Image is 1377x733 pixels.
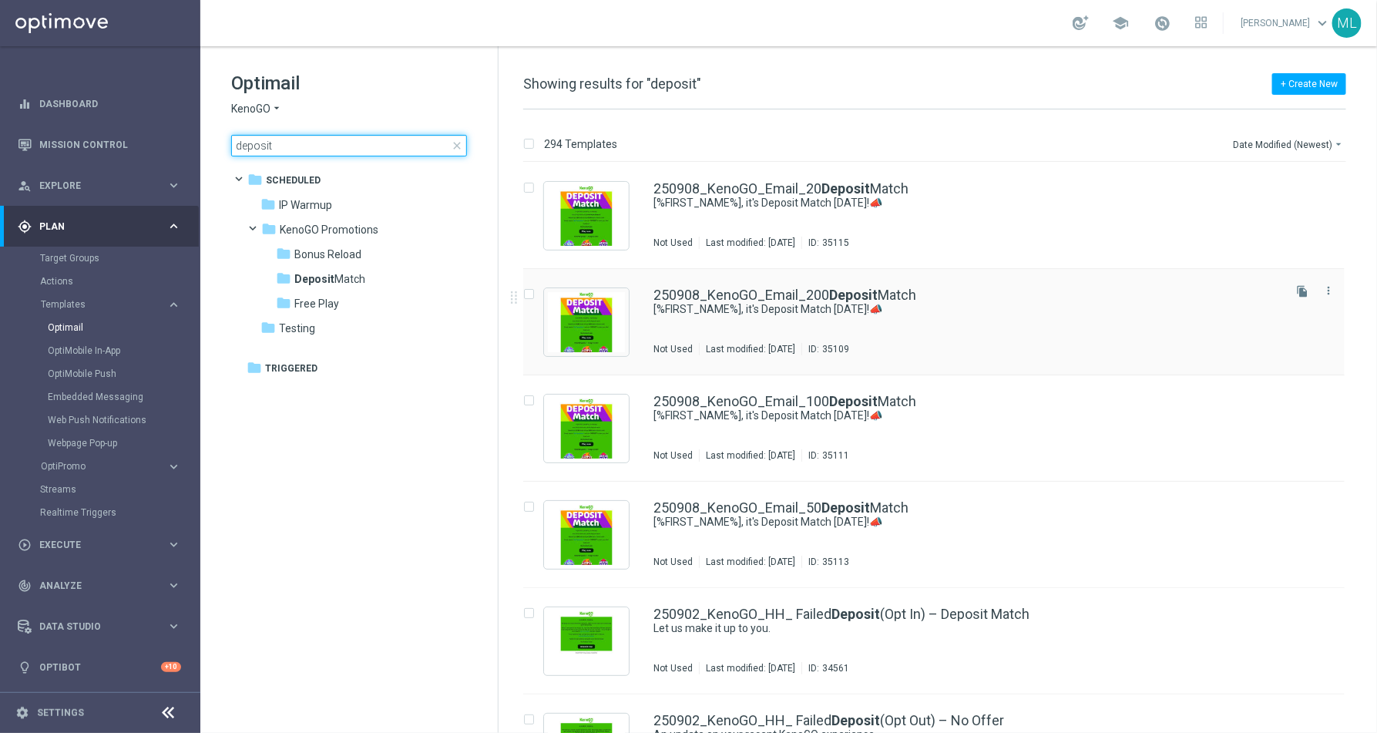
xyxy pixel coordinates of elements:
[48,432,199,455] div: Webpage Pop-up
[1239,12,1332,35] a: [PERSON_NAME]keyboard_arrow_down
[41,300,151,309] span: Templates
[801,237,849,249] div: ID:
[18,620,166,634] div: Data Studio
[294,247,361,261] span: Bonus Reload
[831,606,880,622] b: Deposit
[39,181,166,190] span: Explore
[18,538,32,552] i: play_circle_outline
[18,220,32,234] i: gps_fixed
[548,505,625,565] img: 35113.jpeg
[548,611,625,671] img: 34561.jpeg
[166,219,181,234] i: keyboard_arrow_right
[544,137,617,151] p: 294 Templates
[266,173,321,187] span: Scheduled
[166,459,181,474] i: keyboard_arrow_right
[1321,281,1336,300] button: more_vert
[40,293,199,455] div: Templates
[39,124,181,165] a: Mission Control
[166,178,181,193] i: keyboard_arrow_right
[161,662,181,672] div: +10
[48,339,199,362] div: OptiMobile In-App
[48,414,160,426] a: Web Push Notifications
[1332,138,1345,150] i: arrow_drop_down
[48,345,160,357] a: OptiMobile In-App
[48,362,199,385] div: OptiMobile Push
[260,197,276,212] i: folder
[39,83,181,124] a: Dashboard
[41,300,166,309] div: Templates
[294,272,365,286] span: Deposit Match
[17,620,182,633] button: Data Studio keyboard_arrow_right
[801,556,849,568] div: ID:
[40,501,199,524] div: Realtime Triggers
[508,269,1374,375] div: Press SPACE to select this row.
[40,483,160,496] a: Streams
[17,98,182,110] div: equalizer Dashboard
[247,360,262,375] i: folder
[166,619,181,634] i: keyboard_arrow_right
[508,482,1374,588] div: Press SPACE to select this row.
[653,556,693,568] div: Not Used
[17,661,182,674] button: lightbulb Optibot +10
[1322,284,1335,297] i: more_vert
[1296,285,1308,298] i: file_copy
[700,556,801,568] div: Last modified: [DATE]
[653,288,916,302] a: 250908_KenoGO_Email_200DepositMatch
[39,581,166,590] span: Analyze
[231,102,283,116] button: KenoGO arrow_drop_down
[1332,8,1362,38] div: ML
[653,409,1280,423] div: [%FIRST_NAME%], it's Deposit Match Monday!📣
[653,501,908,515] a: 250908_KenoGO_Email_50DepositMatch
[508,375,1374,482] div: Press SPACE to select this row.
[1314,15,1331,32] span: keyboard_arrow_down
[48,321,160,334] a: Optimail
[15,706,29,720] i: settings
[653,515,1280,530] div: [%FIRST_NAME%], it's Deposit Match Monday!📣
[17,139,182,151] button: Mission Control
[801,662,849,674] div: ID:
[653,662,693,674] div: Not Used
[548,398,625,459] img: 35111.jpeg
[821,180,870,197] b: Deposit
[40,270,199,293] div: Actions
[653,302,1244,317] a: [%FIRST_NAME%], it's Deposit Match [DATE]!📣
[231,102,270,116] span: KenoGO
[1231,135,1346,153] button: Date Modified (Newest)arrow_drop_down
[829,287,878,303] b: Deposit
[801,449,849,462] div: ID:
[653,449,693,462] div: Not Used
[822,662,849,674] div: 34561
[18,97,32,111] i: equalizer
[17,180,182,192] button: person_search Explore keyboard_arrow_right
[18,124,181,165] div: Mission Control
[279,321,315,335] span: Testing
[653,395,916,409] a: 250908_KenoGO_Email_100DepositMatch
[18,179,166,193] div: Explore
[1292,281,1312,301] button: file_copy
[280,223,378,237] span: KenoGO Promotions
[653,196,1244,210] a: [%FIRST_NAME%], it's Deposit Match [DATE]!📣
[37,708,84,718] a: Settings
[653,515,1244,530] a: [%FIRST_NAME%], it's Deposit Match [DATE]!📣
[48,391,160,403] a: Embedded Messaging
[18,179,32,193] i: person_search
[508,588,1374,694] div: Press SPACE to select this row.
[48,409,199,432] div: Web Push Notifications
[822,556,849,568] div: 35113
[279,198,332,212] span: IP Warmup
[653,714,1004,728] a: 250902_KenoGO_HH_ FailedDeposit(Opt Out) – No Offer
[18,579,166,593] div: Analyze
[508,163,1374,269] div: Press SPACE to select this row.
[17,539,182,551] button: play_circle_outline Execute keyboard_arrow_right
[40,460,182,472] button: OptiPromo keyboard_arrow_right
[653,409,1244,423] a: [%FIRST_NAME%], it's Deposit Match [DATE]!📣
[700,662,801,674] div: Last modified: [DATE]
[40,298,182,311] button: Templates keyboard_arrow_right
[653,302,1280,317] div: [%FIRST_NAME%], it's Deposit Match Monday!📣
[18,83,181,124] div: Dashboard
[276,295,291,311] i: folder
